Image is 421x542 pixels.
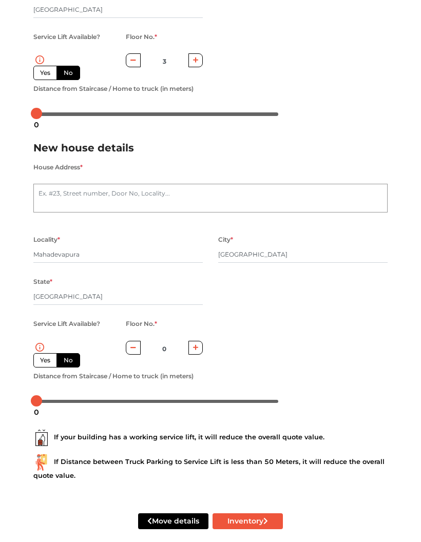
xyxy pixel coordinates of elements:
[33,370,194,383] label: Distance from Staircase / Home to truck (in meters)
[33,430,50,446] img: ...
[33,140,388,157] h2: New house details
[33,233,60,246] label: Locality
[33,66,57,80] label: Yes
[126,30,157,44] label: Floor No.
[30,116,43,133] div: 0
[33,454,50,471] img: ...
[33,30,100,44] label: Service Lift Available?
[218,233,233,246] label: City
[33,454,388,480] div: If Distance between Truck Parking to Service Lift is less than 50 Meters, it will reduce the over...
[56,66,80,80] label: No
[33,317,100,331] label: Service Lift Available?
[33,161,83,174] label: House Address
[126,317,157,331] label: Floor No.
[56,353,80,367] label: No
[138,513,208,529] button: Move details
[33,430,388,446] div: If your building has a working service lift, it will reduce the overall quote value.
[33,353,57,367] label: Yes
[33,82,194,95] label: Distance from Staircase / Home to truck (in meters)
[213,513,283,529] button: Inventory
[33,275,52,288] label: State
[30,403,43,421] div: 0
